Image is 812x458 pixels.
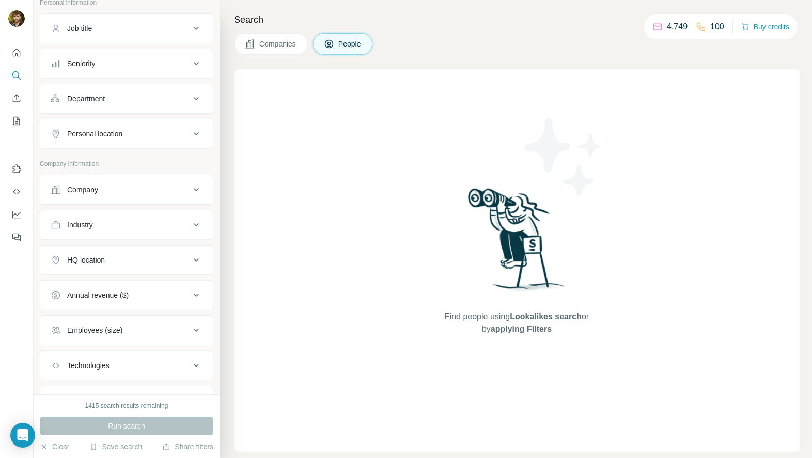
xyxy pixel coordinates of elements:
span: applying Filters [491,325,552,333]
button: Personal location [40,121,213,146]
div: Company [67,185,98,195]
p: 4,749 [667,21,688,33]
button: Department [40,86,213,111]
h4: Search [234,12,800,27]
img: Surfe Illustration - Woman searching with binoculars [463,186,571,301]
button: Use Surfe API [8,182,25,201]
div: Annual revenue ($) [67,290,129,300]
button: Job title [40,16,213,41]
div: Personal location [67,129,122,139]
div: Seniority [67,58,95,69]
img: Avatar [8,10,25,27]
div: Job title [67,23,92,34]
span: Companies [259,39,297,49]
button: Buy credits [741,20,789,34]
p: Company information [40,159,213,169]
div: Department [67,94,105,104]
span: Find people using or by [434,311,599,335]
span: Lookalikes search [510,312,582,321]
div: Employees (size) [67,325,122,335]
button: Annual revenue ($) [40,283,213,308]
button: Use Surfe on LinkedIn [8,160,25,178]
button: Save search [89,441,142,452]
button: My lists [8,112,25,130]
button: Seniority [40,51,213,76]
img: Surfe Illustration - Stars [517,111,610,204]
button: Company [40,177,213,202]
button: Dashboard [8,205,25,224]
button: Quick start [8,43,25,62]
div: Open Intercom Messenger [10,423,35,448]
button: HQ location [40,248,213,272]
div: Technologies [67,360,110,371]
div: Industry [67,220,93,230]
button: Industry [40,212,213,237]
div: HQ location [67,255,105,265]
span: People [338,39,362,49]
button: Search [8,66,25,85]
button: Clear [40,441,69,452]
button: Keywords [40,388,213,413]
button: Feedback [8,228,25,247]
button: Employees (size) [40,318,213,343]
div: 1415 search results remaining [85,401,168,410]
button: Enrich CSV [8,89,25,108]
p: 100 [710,21,724,33]
button: Share filters [162,441,213,452]
button: Technologies [40,353,213,378]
